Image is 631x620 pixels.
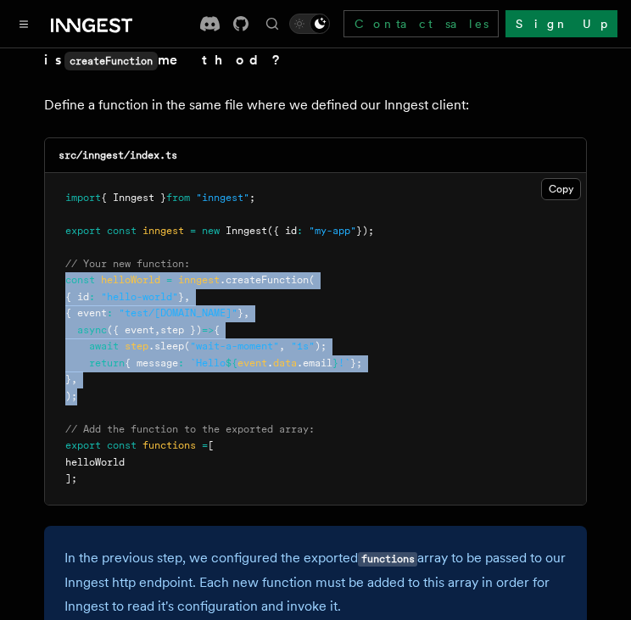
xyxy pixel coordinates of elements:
[309,274,315,286] span: (
[65,225,101,237] span: export
[190,357,226,369] span: `Hello
[338,357,350,369] span: !`
[243,307,249,319] span: ,
[142,225,184,237] span: inngest
[107,307,113,319] span: :
[358,552,417,567] code: functions
[148,340,184,352] span: .sleep
[214,324,220,336] span: {
[343,10,499,37] a: Contact sales
[166,192,190,204] span: from
[202,324,214,336] span: =>
[237,357,267,369] span: event
[65,258,190,270] span: // Your new function:
[262,14,282,34] button: Find something...
[541,178,581,200] button: Copy
[297,357,332,369] span: .email
[101,291,178,303] span: "hello-world"
[89,357,125,369] span: return
[65,307,107,319] span: { event
[267,357,273,369] span: .
[297,225,303,237] span: :
[65,423,315,435] span: // Add the function to the exported array:
[107,324,154,336] span: ({ event
[77,324,107,336] span: async
[59,149,177,161] code: src/inngest/index.ts
[505,10,617,37] a: Sign Up
[44,28,337,68] strong: Learn more: What is method?
[160,324,202,336] span: step })
[196,192,249,204] span: "inngest"
[107,439,137,451] span: const
[202,225,220,237] span: new
[202,439,208,451] span: =
[64,52,158,70] code: createFunction
[315,340,327,352] span: );
[226,225,267,237] span: Inngest
[101,192,166,204] span: { Inngest }
[291,340,315,352] span: "1s"
[208,439,214,451] span: [
[119,307,237,319] span: "test/[DOMAIN_NAME]"
[220,274,309,286] span: .createFunction
[309,225,356,237] span: "my-app"
[237,307,243,319] span: }
[64,546,567,618] p: In the previous step, we configured the exported array to be passed to our Inngest http endpoint....
[65,373,71,385] span: }
[125,340,148,352] span: step
[249,192,255,204] span: ;
[166,274,172,286] span: =
[65,291,89,303] span: { id
[279,340,285,352] span: ,
[350,357,362,369] span: };
[89,340,119,352] span: await
[101,274,160,286] span: helloWorld
[190,225,196,237] span: =
[14,14,34,34] button: Toggle navigation
[154,324,160,336] span: ,
[65,192,101,204] span: import
[178,291,184,303] span: }
[178,357,184,369] span: :
[289,14,330,34] button: Toggle dark mode
[184,291,190,303] span: ,
[44,93,587,117] p: Define a function in the same file where we defined our Inngest client:
[107,225,137,237] span: const
[184,340,190,352] span: (
[142,439,196,451] span: functions
[65,456,125,468] span: helloWorld
[273,357,297,369] span: data
[356,225,374,237] span: });
[332,357,338,369] span: }
[44,25,587,73] summary: Learn more: What iscreateFunctionmethod?
[226,357,237,369] span: ${
[65,390,77,402] span: );
[178,274,220,286] span: inngest
[65,274,95,286] span: const
[65,472,77,484] span: ];
[71,373,77,385] span: ,
[65,439,101,451] span: export
[190,340,279,352] span: "wait-a-moment"
[267,225,297,237] span: ({ id
[89,291,95,303] span: :
[125,357,178,369] span: { message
